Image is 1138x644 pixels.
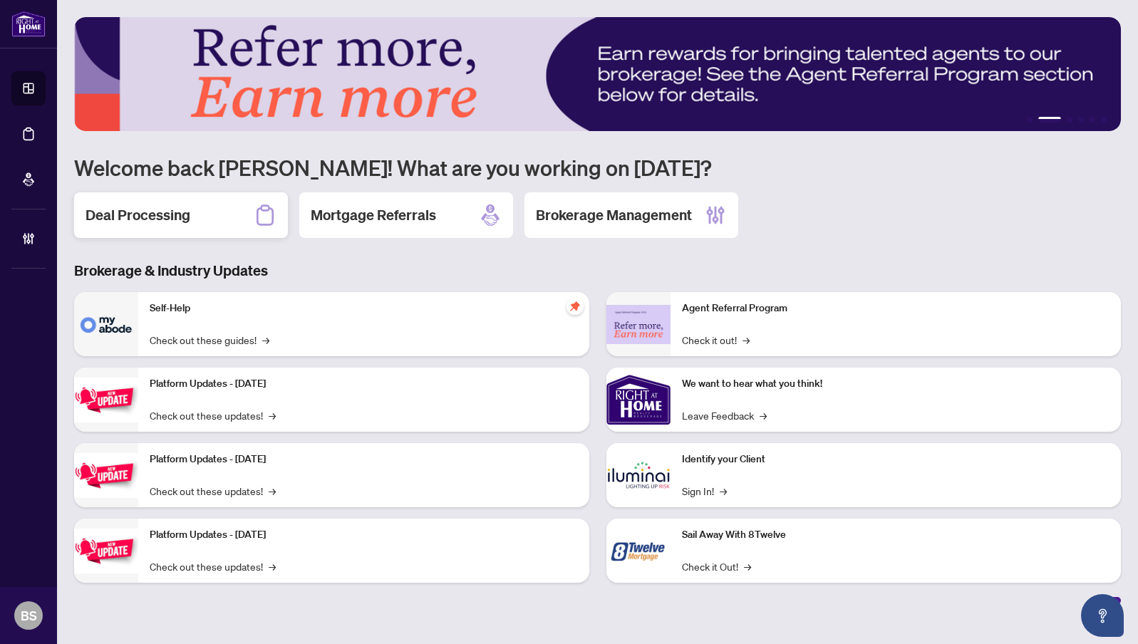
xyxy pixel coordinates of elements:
[682,332,750,348] a: Check it out!→
[1081,594,1124,637] button: Open asap
[606,443,671,507] img: Identify your Client
[74,529,138,573] img: Platform Updates - June 23, 2025
[150,452,578,467] p: Platform Updates - [DATE]
[682,407,767,423] a: Leave Feedback→
[606,368,671,432] img: We want to hear what you think!
[682,376,1110,392] p: We want to hear what you think!
[606,305,671,344] img: Agent Referral Program
[760,407,767,423] span: →
[311,205,436,225] h2: Mortgage Referrals
[269,559,276,574] span: →
[682,483,727,499] a: Sign In!→
[150,301,578,316] p: Self-Help
[720,483,727,499] span: →
[682,452,1110,467] p: Identify your Client
[74,154,1121,181] h1: Welcome back [PERSON_NAME]! What are you working on [DATE]?
[1090,117,1095,123] button: 5
[74,261,1121,281] h3: Brokerage & Industry Updates
[150,483,276,499] a: Check out these updates!→
[1027,117,1033,123] button: 1
[74,378,138,422] img: Platform Updates - July 21, 2025
[150,559,276,574] a: Check out these updates!→
[1101,117,1107,123] button: 6
[150,376,578,392] p: Platform Updates - [DATE]
[74,17,1121,131] img: Slide 1
[682,559,751,574] a: Check it Out!→
[1038,117,1061,123] button: 2
[74,292,138,356] img: Self-Help
[150,332,269,348] a: Check out these guides!→
[86,205,190,225] h2: Deal Processing
[606,519,671,583] img: Sail Away With 8Twelve
[536,205,692,225] h2: Brokerage Management
[744,559,751,574] span: →
[150,527,578,543] p: Platform Updates - [DATE]
[262,332,269,348] span: →
[74,453,138,498] img: Platform Updates - July 8, 2025
[11,11,46,37] img: logo
[150,407,276,423] a: Check out these updates!→
[743,332,750,348] span: →
[682,527,1110,543] p: Sail Away With 8Twelve
[1067,117,1072,123] button: 3
[21,606,37,625] span: BS
[682,301,1110,316] p: Agent Referral Program
[1078,117,1084,123] button: 4
[269,407,276,423] span: →
[269,483,276,499] span: →
[567,298,584,315] span: pushpin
